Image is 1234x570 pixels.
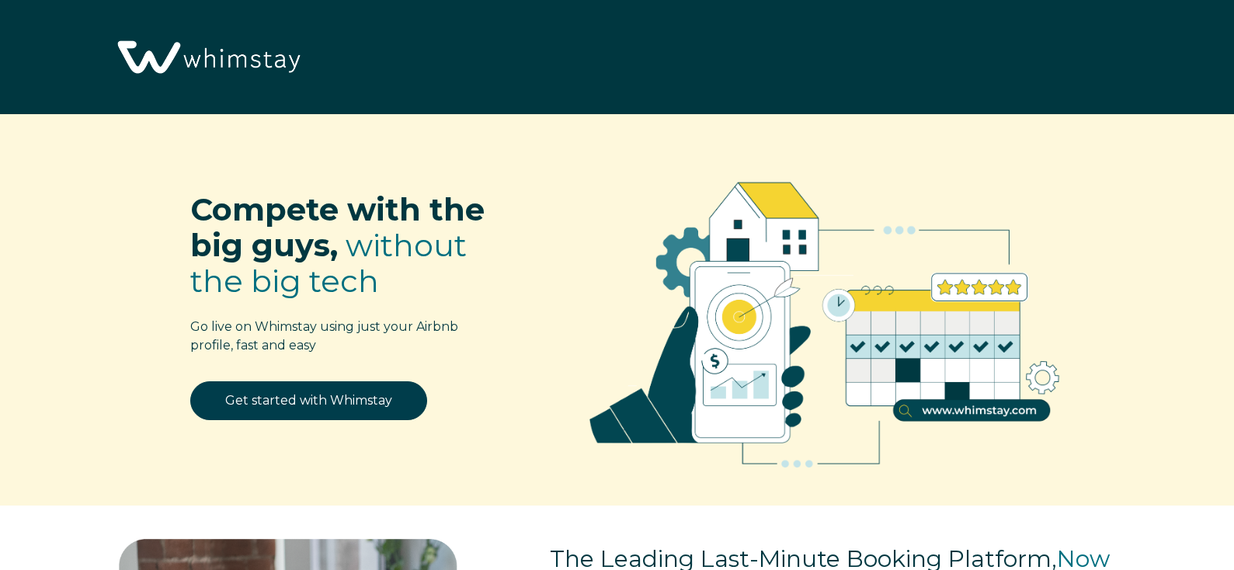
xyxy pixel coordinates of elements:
span: Go live on Whimstay using just your Airbnb profile, fast and easy [190,319,458,353]
img: Whimstay Logo-02 1 [109,8,306,109]
img: RBO Ilustrations-02 [551,137,1098,496]
a: Get started with Whimstay [190,381,427,420]
span: without the big tech [190,226,467,300]
span: Compete with the big guys, [190,190,485,264]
